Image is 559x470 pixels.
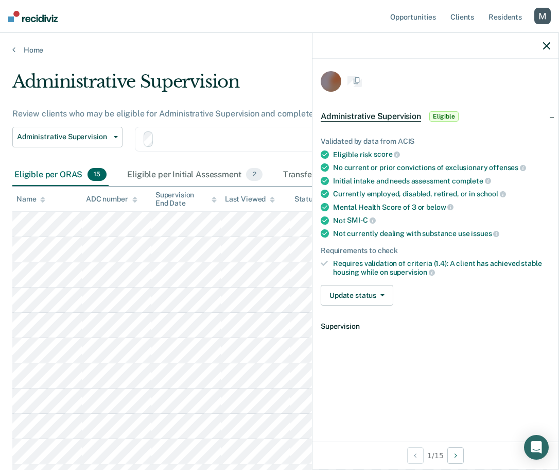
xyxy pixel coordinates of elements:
span: issues [471,229,499,238]
div: Supervision End Date [155,191,217,208]
span: Administrative Supervision [321,111,421,122]
div: Currently employed, disabled, retired, or in [333,189,550,198]
div: Administrative SupervisionEligible [312,100,558,133]
span: Eligible [429,111,459,122]
span: SMI-C [347,216,375,224]
span: offenses [489,163,526,172]
div: Not [333,216,550,225]
div: Requires validation of criteria (1.4): A client has achieved stable housing while on [333,259,550,277]
span: complete [452,177,491,185]
div: ADC number [86,195,137,204]
button: Update status [321,285,393,306]
button: Previous Opportunity [407,447,424,464]
div: No current or prior convictions of exclusionary [333,163,550,172]
span: 15 [88,168,107,181]
div: Administrative Supervision [12,71,515,100]
a: Home [12,45,547,55]
div: Eligible per Initial Assessment [125,164,264,187]
img: Recidiviz [8,11,58,22]
div: 1 / 15 [312,442,558,469]
div: Initial intake and needs assessment [333,176,550,186]
span: score [374,150,400,158]
button: Next Opportunity [447,447,464,464]
div: Eligible risk [333,150,550,159]
div: Mental Health Score of 3 or [333,203,550,212]
span: supervision [390,268,435,276]
div: Transferred [281,164,352,187]
span: Administrative Supervision [17,132,110,141]
div: Name [16,195,45,204]
div: Review clients who may be eligible for Administrative Supervision and complete the checklist for ... [12,109,515,119]
dt: Supervision [321,322,550,331]
div: Eligible per ORAS [12,164,109,187]
div: Status [294,195,317,204]
span: school [477,190,506,198]
div: Requirements to check [321,246,550,255]
div: Not currently dealing with substance use [333,229,550,238]
div: Validated by data from ACIS [321,137,550,146]
div: Open Intercom Messenger [524,435,549,460]
div: Last Viewed [225,195,275,204]
span: below [426,203,453,211]
span: 2 [246,168,262,181]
